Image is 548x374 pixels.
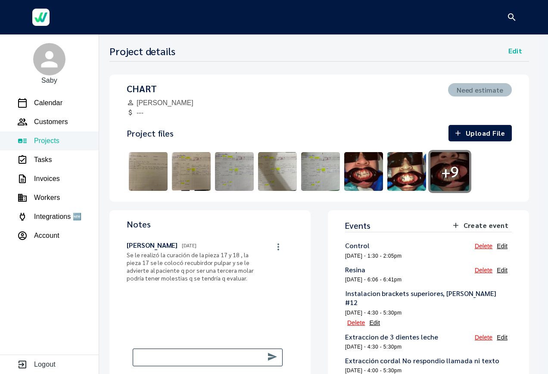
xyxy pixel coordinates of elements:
[109,45,175,57] h3: Project details
[385,150,428,193] img: IMG_0233-1752958519977.jpeg
[428,150,471,193] a: +9
[34,117,68,127] p: Customers
[17,174,60,184] a: Invoices
[345,356,499,365] h5: Extracción cordal No respondio llamada ni texto
[34,98,62,108] p: Calendar
[17,231,59,241] a: Account
[127,150,170,193] img: image_picker_7FD9A2AC-9E31-4DC7-A4E1-4110F9DCD2DB-13089-00000490435075F2.jpg
[345,368,402,374] span: [DATE] ⋅ 4:00 - 5:30pm
[170,150,213,193] img: image_picker_9D5EBD00-F6F8-4F30-9DF3-4B3360A7C8D7-13089-0000049023963625.jpg
[34,136,59,146] p: Projects
[441,163,459,181] h1: + 9
[475,243,492,249] a: Delete
[32,9,50,26] img: Werkgo Logo
[455,127,505,139] span: Upload File
[34,155,52,165] p: Tasks
[26,4,56,30] a: Werkgo Logo
[497,334,508,341] a: Edit
[41,75,57,86] p: Saby
[345,289,510,307] h5: Instalacion brackets superiores, [PERSON_NAME] #12
[17,117,68,127] a: Customers
[127,128,174,138] h3: Project files
[127,83,157,94] h3: CHART
[34,231,59,241] p: Account
[342,150,385,193] img: IMG_0234-1752958520191.jpeg
[127,219,293,230] h4: Notes
[345,265,402,274] h5: Resina
[345,241,402,250] h5: Control
[256,150,299,193] img: image_picker_4055DDC0-39F7-425B-9C18-24434B828E3E-66228-00001DDF4343A209.jpg
[213,150,256,193] img: image_picker_2819DB07-1D63-411A-AD29-153F2175CD49-66228-00001DE016A1E5C9.jpg
[345,332,438,341] h5: Extraccion de 3 dientes leche
[448,125,512,141] button: Upload File
[347,319,365,326] a: Delete
[17,155,52,165] a: Tasks
[475,334,492,341] a: Delete
[34,174,60,184] p: Invoices
[453,219,509,231] span: Create event
[345,253,402,259] span: [DATE] ⋅ 1:30 - 2:05pm
[450,219,512,232] button: Create event
[137,99,193,106] a: [PERSON_NAME]
[497,243,508,249] a: Edit
[34,212,81,222] p: Integrations 🆕
[17,136,59,146] a: Projects
[475,267,492,274] a: Delete
[345,344,402,350] span: [DATE] ⋅ 4:30 - 5:30pm
[299,150,342,193] img: image_picker_7F5C6A01-C85A-418A-A1EB-9207186F06E2-64886-00000ECC3493E798.jpg
[127,251,263,282] p: Se le realizó la curación de la pieza 17 y 18 , la pieza 17 se le colocó recubirdor pulpar y se l...
[34,359,56,370] p: Logout
[497,267,508,274] a: Edit
[457,85,503,94] h5: Need estimate
[17,193,60,203] a: Workers
[127,240,177,249] h5: [PERSON_NAME]
[501,45,529,57] button: Edit
[345,220,371,231] h4: Events
[17,212,81,222] a: Integrations 🆕
[137,109,143,116] span: ---
[369,319,380,326] a: Edit
[34,193,60,203] p: Workers
[17,98,62,108] a: Calendar
[182,241,196,249] h6: [DATE]
[345,277,402,283] span: [DATE] ⋅ 6:06 - 6:41pm
[345,310,402,316] span: [DATE] ⋅ 4:30 - 5:30pm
